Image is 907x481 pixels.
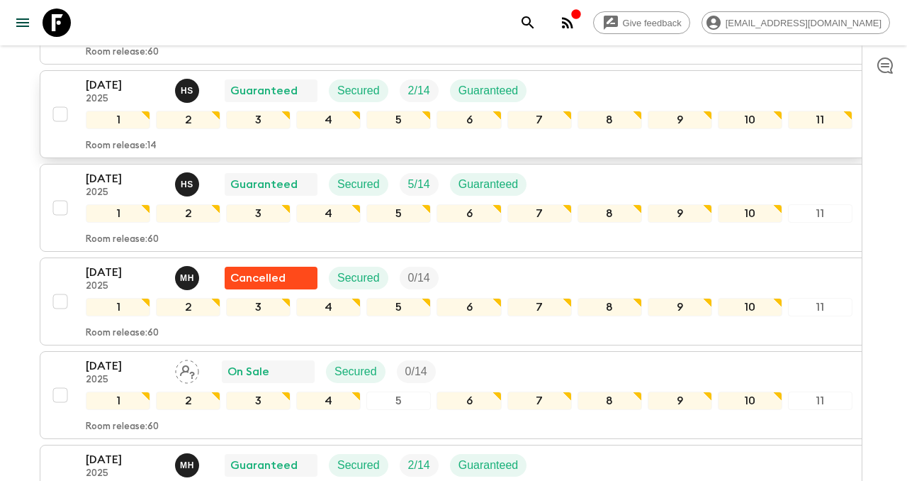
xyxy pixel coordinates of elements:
div: 5 [366,111,431,129]
div: Trip Fill [400,173,439,196]
p: 2025 [86,375,164,386]
button: [DATE]2025Hong SarouGuaranteedSecuredTrip FillGuaranteed1234567891011Room release:14 [40,70,867,158]
div: Secured [329,173,388,196]
p: Room release: 60 [86,328,159,339]
span: Mr. Heng Pringratana (Prefer name : James) [175,270,202,282]
div: Flash Pack cancellation [225,267,317,289]
div: 3 [226,111,291,129]
button: [DATE]2025Assign pack leaderOn SaleSecuredTrip Fill1234567891011Room release:60 [40,351,867,439]
div: 2 [156,111,220,129]
div: 2 [156,204,220,223]
div: 4 [296,111,361,129]
div: 7 [507,298,572,316]
div: 10 [718,111,782,129]
p: [DATE] [86,451,164,468]
div: 2 [156,392,220,410]
div: 4 [296,204,361,223]
p: [DATE] [86,264,164,281]
span: Hong Sarou [175,177,202,188]
p: Room release: 14 [86,140,157,152]
p: 2025 [86,94,164,105]
p: Guaranteed [230,457,298,474]
p: 0 / 14 [405,363,427,380]
div: 1 [86,111,150,129]
div: Trip Fill [400,454,439,477]
div: 9 [648,392,712,410]
div: 8 [578,204,642,223]
div: 7 [507,111,572,129]
p: Secured [334,363,377,380]
div: 9 [648,204,712,223]
p: M H [180,272,194,284]
span: Hong Sarou [175,83,202,94]
div: 11 [788,298,852,316]
p: Guaranteed [230,176,298,193]
div: 11 [788,111,852,129]
div: 1 [86,204,150,223]
div: 1 [86,298,150,316]
a: Give feedback [593,11,690,34]
p: [DATE] [86,77,164,94]
div: 7 [507,204,572,223]
p: [DATE] [86,358,164,375]
p: On Sale [227,363,269,380]
div: 10 [718,392,782,410]
p: Guaranteed [230,82,298,99]
p: 2025 [86,281,164,292]
p: Secured [337,176,380,193]
div: 8 [578,111,642,129]
button: HS [175,79,202,103]
div: 5 [366,392,431,410]
p: Guaranteed [458,457,519,474]
div: 5 [366,204,431,223]
div: [EMAIL_ADDRESS][DOMAIN_NAME] [702,11,890,34]
button: HS [175,172,202,197]
button: [DATE]2025Hong SarouGuaranteedSecuredTrip FillGuaranteed1234567891011Room release:60 [40,164,867,252]
div: 9 [648,111,712,129]
button: MH [175,266,202,290]
p: [DATE] [86,170,164,187]
p: H S [181,179,193,190]
div: 8 [578,298,642,316]
button: menu [9,9,37,37]
div: 4 [296,392,361,410]
div: 11 [788,204,852,223]
div: 10 [718,204,782,223]
div: 3 [226,204,291,223]
p: Cancelled [230,270,286,287]
p: 0 / 14 [408,270,430,287]
div: 3 [226,298,291,316]
p: 2025 [86,187,164,199]
div: Trip Fill [400,79,439,102]
div: Secured [329,267,388,289]
div: Secured [326,360,385,383]
p: Room release: 60 [86,47,159,58]
div: 7 [507,392,572,410]
button: search adventures [514,9,542,37]
div: 10 [718,298,782,316]
p: 5 / 14 [408,176,430,193]
div: 3 [226,392,291,410]
p: Secured [337,457,380,474]
p: 2 / 14 [408,82,430,99]
div: 2 [156,298,220,316]
div: 6 [436,392,501,410]
p: Room release: 60 [86,234,159,245]
div: Trip Fill [400,267,439,289]
p: H S [181,85,193,96]
div: 6 [436,298,501,316]
p: Secured [337,82,380,99]
div: Trip Fill [397,360,436,383]
p: 2 / 14 [408,457,430,474]
button: [DATE]2025Mr. Heng Pringratana (Prefer name : James)Flash Pack cancellationSecuredTrip Fill123456... [40,258,867,345]
p: Secured [337,270,380,287]
div: 11 [788,392,852,410]
p: Guaranteed [458,82,519,99]
div: 6 [436,204,501,223]
p: Room release: 60 [86,421,159,433]
span: Assign pack leader [175,364,199,375]
div: 4 [296,298,361,316]
span: Mr. Heng Pringratana (Prefer name : James) [175,458,202,469]
button: MH [175,453,202,477]
div: 1 [86,392,150,410]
